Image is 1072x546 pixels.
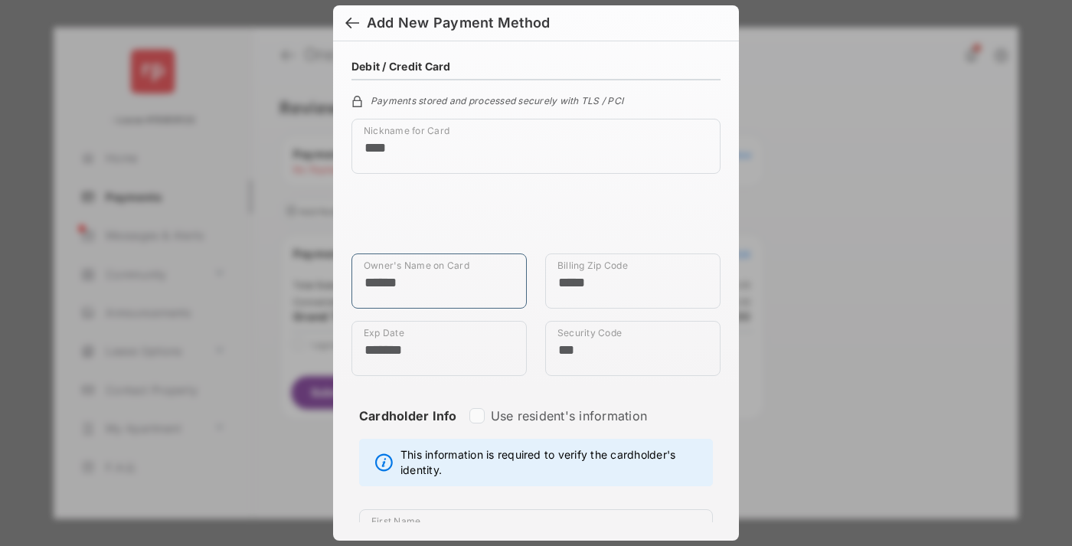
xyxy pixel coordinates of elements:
span: This information is required to verify the cardholder's identity. [400,447,704,478]
div: Add New Payment Method [367,15,550,31]
h4: Debit / Credit Card [351,60,451,73]
strong: Cardholder Info [359,408,457,451]
div: Payments stored and processed securely with TLS / PCI [351,93,721,106]
label: Use resident's information [491,408,647,423]
iframe: Credit card field [351,186,721,253]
